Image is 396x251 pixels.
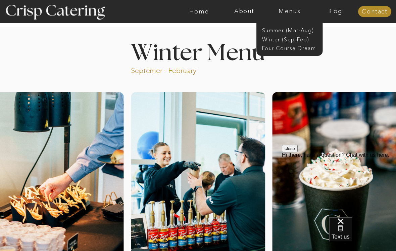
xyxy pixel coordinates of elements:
iframe: podium webchat widget prompt [282,145,396,226]
a: Home [177,8,222,15]
a: Four Course Dream [262,45,321,51]
p: Septemer - February [131,66,221,74]
a: Contact [358,9,391,15]
h1: Winter Menu [106,42,290,61]
a: About [222,8,267,15]
a: Menus [267,8,312,15]
iframe: podium webchat widget bubble [329,217,396,251]
a: Summer (Mar-Aug) [262,27,321,33]
a: Blog [312,8,357,15]
a: Winter (Sep-Feb) [262,36,316,42]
